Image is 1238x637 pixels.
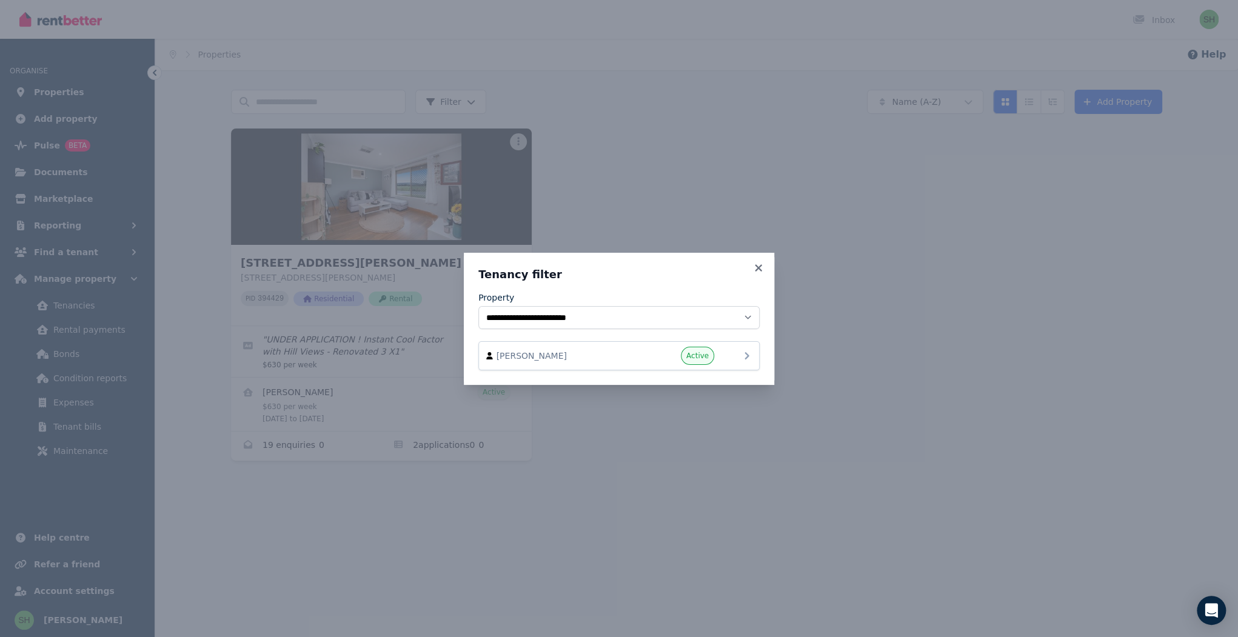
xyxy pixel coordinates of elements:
span: Active [686,351,709,361]
label: Property [478,292,514,304]
a: [PERSON_NAME]Active [478,341,760,370]
span: [PERSON_NAME] [497,350,635,362]
div: Open Intercom Messenger [1197,596,1226,625]
h3: Tenancy filter [478,267,760,282]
